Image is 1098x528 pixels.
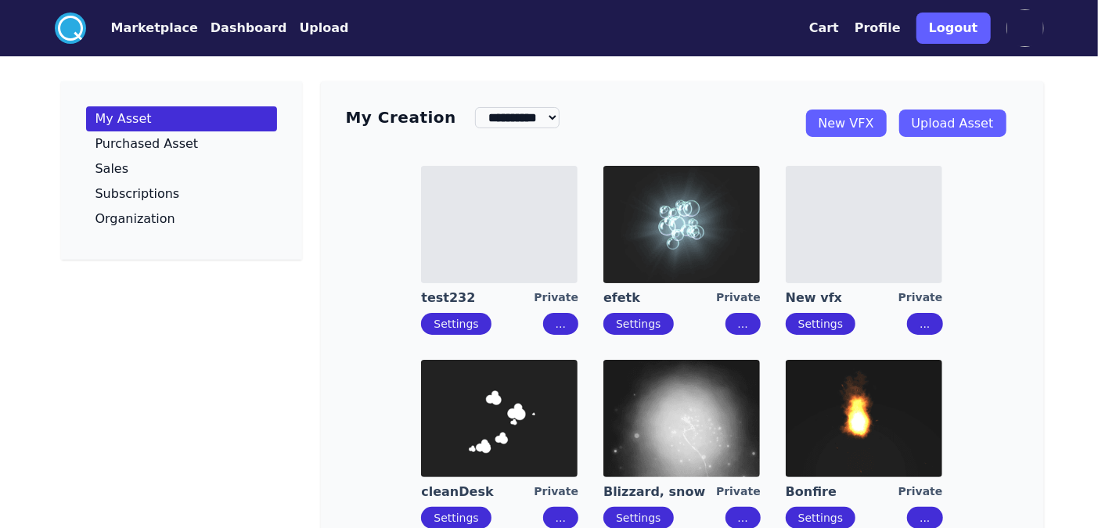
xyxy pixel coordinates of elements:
a: My Asset [86,106,277,131]
div: Private [534,289,578,307]
div: Private [898,289,943,307]
img: imgAlt [786,360,942,477]
button: Marketplace [111,19,198,38]
img: profile [1006,9,1044,47]
a: New VFX [806,110,887,137]
img: imgAlt [421,166,578,283]
button: Settings [421,313,491,335]
img: imgAlt [603,360,760,477]
h3: My Creation [346,106,456,128]
a: Organization [86,207,277,232]
a: Settings [798,318,843,330]
button: ... [543,313,578,335]
button: Cart [809,19,839,38]
p: Subscriptions [95,188,180,200]
a: Logout [916,6,991,50]
a: Settings [434,512,478,524]
a: Upload Asset [899,110,1006,137]
button: Logout [916,13,991,44]
a: Bonfire [786,483,898,501]
a: Marketplace [86,19,198,38]
a: Dashboard [198,19,287,38]
button: Profile [855,19,901,38]
div: Private [534,483,578,501]
button: ... [725,313,761,335]
a: efetk [603,289,716,307]
a: Upload [286,19,348,38]
p: Organization [95,213,175,225]
a: New vfx [786,289,898,307]
a: test232 [421,289,534,307]
a: Sales [86,156,277,181]
a: Settings [798,512,843,524]
div: Private [716,289,761,307]
img: imgAlt [603,166,760,283]
button: Settings [603,313,673,335]
button: ... [907,313,942,335]
p: Purchased Asset [95,138,199,150]
a: cleanDesk [421,483,534,501]
a: Settings [616,512,661,524]
img: imgAlt [421,360,578,477]
button: Dashboard [211,19,287,38]
a: Settings [616,318,661,330]
a: Subscriptions [86,181,277,207]
button: Upload [299,19,348,38]
p: My Asset [95,113,152,125]
a: Settings [434,318,478,330]
a: Blizzard, snow [603,483,716,501]
div: Private [898,483,943,501]
a: Purchased Asset [86,131,277,156]
img: imgAlt [786,166,942,283]
p: Sales [95,163,129,175]
button: Settings [786,313,855,335]
div: Private [716,483,761,501]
